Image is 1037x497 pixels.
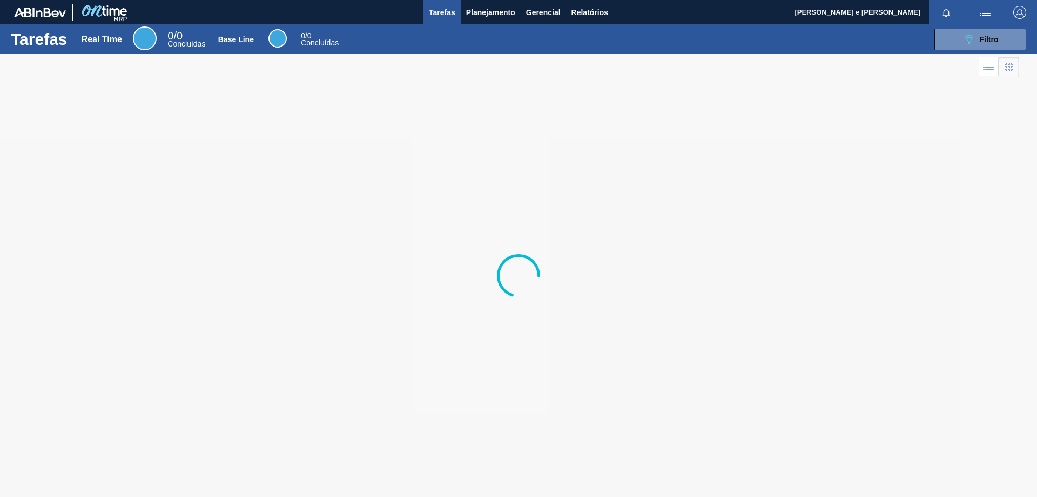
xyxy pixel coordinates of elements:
[526,6,561,19] span: Gerencial
[133,26,157,50] div: Real Time
[167,39,205,48] span: Concluídas
[167,31,205,48] div: Real Time
[82,35,122,44] div: Real Time
[14,8,66,17] img: TNhmsLtSVTkK8tSr43FrP2fwEKptu5GPRR3wAAAABJRU5ErkJggg==
[167,30,183,42] span: / 0
[268,29,287,48] div: Base Line
[466,6,515,19] span: Planejamento
[218,35,254,44] div: Base Line
[301,31,311,40] span: / 0
[11,33,68,45] h1: Tarefas
[1013,6,1026,19] img: Logout
[929,5,964,20] button: Notificações
[301,31,305,40] span: 0
[571,6,608,19] span: Relatórios
[934,29,1026,50] button: Filtro
[301,32,339,47] div: Base Line
[301,38,339,47] span: Concluídas
[429,6,455,19] span: Tarefas
[979,6,992,19] img: userActions
[167,30,173,42] span: 0
[980,35,999,44] span: Filtro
